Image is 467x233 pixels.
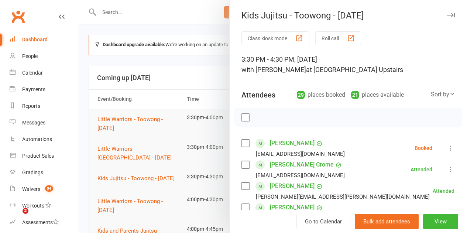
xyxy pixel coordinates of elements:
[270,159,334,171] a: [PERSON_NAME] Crome
[241,90,275,100] div: Attendees
[45,185,53,192] span: 54
[230,10,467,21] div: Kids Jujitsu - Toowong - [DATE]
[10,98,78,114] a: Reports
[433,188,454,193] div: Attended
[297,91,305,99] div: 29
[22,70,43,76] div: Calendar
[22,37,48,42] div: Dashboard
[10,181,78,198] a: Waivers 54
[415,145,432,151] div: Booked
[10,148,78,164] a: Product Sales
[23,208,28,214] span: 2
[241,66,306,73] span: with [PERSON_NAME]
[256,149,345,159] div: [EMAIL_ADDRESS][DOMAIN_NAME]
[9,7,27,26] a: Clubworx
[22,103,40,109] div: Reports
[270,180,315,192] a: [PERSON_NAME]
[351,91,359,99] div: 21
[22,86,45,92] div: Payments
[306,66,403,73] span: at [GEOGRAPHIC_DATA] Upstairs
[10,198,78,214] a: Workouts
[241,54,455,75] div: 3:30 PM - 4:30 PM, [DATE]
[10,31,78,48] a: Dashboard
[22,120,45,126] div: Messages
[7,208,25,226] iframe: Intercom live chat
[10,131,78,148] a: Automations
[296,214,350,229] a: Go to Calendar
[22,153,54,159] div: Product Sales
[431,90,455,99] div: Sort by
[270,137,315,149] a: [PERSON_NAME]
[22,219,59,225] div: Assessments
[351,90,404,100] div: places available
[315,31,361,45] button: Roll call
[256,192,430,202] div: [PERSON_NAME][EMAIL_ADDRESS][PERSON_NAME][DOMAIN_NAME]
[411,167,432,172] div: Attended
[22,136,52,142] div: Automations
[22,53,38,59] div: People
[10,48,78,65] a: People
[241,31,309,45] button: Class kiosk mode
[10,81,78,98] a: Payments
[423,214,458,229] button: View
[297,90,345,100] div: places booked
[10,114,78,131] a: Messages
[355,214,419,229] button: Bulk add attendees
[10,65,78,81] a: Calendar
[256,171,345,180] div: [EMAIL_ADDRESS][DOMAIN_NAME]
[10,164,78,181] a: Gradings
[22,169,43,175] div: Gradings
[22,186,40,192] div: Waivers
[22,203,44,209] div: Workouts
[270,202,315,213] a: [PERSON_NAME]
[10,214,78,231] a: Assessments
